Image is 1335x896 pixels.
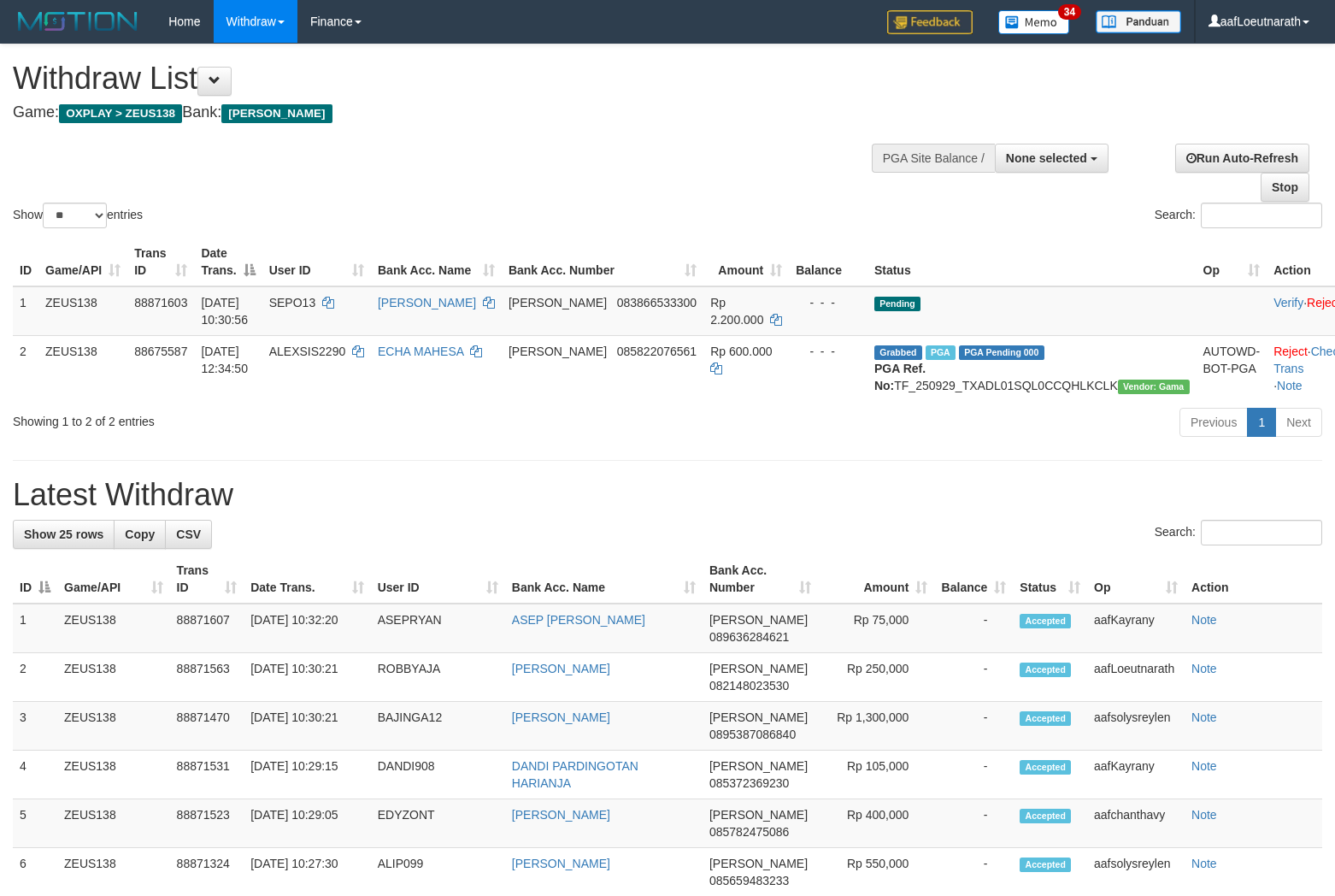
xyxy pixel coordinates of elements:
span: [PERSON_NAME] [221,104,332,123]
span: 34 [1058,4,1081,20]
a: Previous [1179,408,1248,437]
th: Trans ID: activate to sort column ascending [170,555,244,604]
label: Search: [1155,520,1322,545]
td: ZEUS138 [57,653,170,702]
span: Copy 089636284621 to clipboard [709,630,789,644]
td: 1 [13,286,38,336]
td: - [934,799,1013,848]
span: Vendor URL: https://trx31.1velocity.biz [1118,380,1190,394]
a: [PERSON_NAME] [378,296,476,309]
td: 3 [13,702,57,751]
a: ASEP [PERSON_NAME] [512,613,645,627]
span: [PERSON_NAME] [709,808,808,822]
td: 88871607 [170,604,244,653]
a: Show 25 rows [13,520,115,549]
td: [DATE] 10:30:21 [244,702,371,751]
label: Search: [1155,203,1322,228]
span: CSV [176,528,201,541]
a: Note [1191,808,1217,822]
span: 88675587 [134,345,187,358]
select: Showentries [43,203,107,228]
th: Game/API: activate to sort column ascending [38,238,127,286]
span: Copy 085822076561 to clipboard [617,345,697,358]
td: ROBBYAJA [371,653,505,702]
span: Copy 085659483233 to clipboard [709,874,789,887]
button: None selected [995,144,1109,173]
a: Reject [1273,345,1308,358]
td: AUTOWD-BOT-PGA [1197,335,1267,401]
span: Accepted [1020,711,1071,726]
th: Amount: activate to sort column ascending [703,238,789,286]
td: 88871523 [170,799,244,848]
a: ECHA MAHESA [378,345,463,358]
a: Stop [1261,173,1309,202]
th: Status: activate to sort column ascending [1013,555,1087,604]
th: Trans ID: activate to sort column ascending [127,238,194,286]
th: User ID: activate to sort column ascending [371,555,505,604]
a: CSV [165,520,212,549]
span: Accepted [1020,663,1071,677]
span: [PERSON_NAME] [709,710,808,724]
a: Next [1275,408,1322,437]
input: Search: [1201,520,1322,545]
a: Note [1191,710,1217,724]
th: User ID: activate to sort column ascending [262,238,371,286]
td: ZEUS138 [57,604,170,653]
td: Rp 75,000 [818,604,935,653]
td: [DATE] 10:30:21 [244,653,371,702]
th: Status [867,238,1197,286]
a: Note [1277,379,1303,392]
input: Search: [1201,203,1322,228]
span: SEPO13 [269,296,315,309]
a: Note [1191,759,1217,773]
span: Pending [874,297,920,311]
a: Note [1191,613,1217,627]
th: Bank Acc. Name: activate to sort column ascending [505,555,703,604]
a: [PERSON_NAME] [512,857,610,870]
th: Bank Acc. Number: activate to sort column ascending [703,555,818,604]
td: aafLoeutnarath [1087,653,1185,702]
td: [DATE] 10:32:20 [244,604,371,653]
td: 2 [13,335,38,401]
span: Show 25 rows [24,528,103,541]
th: Balance: activate to sort column ascending [934,555,1013,604]
th: Date Trans.: activate to sort column ascending [244,555,371,604]
a: Copy [114,520,166,549]
td: [DATE] 10:29:05 [244,799,371,848]
th: Op: activate to sort column ascending [1197,238,1267,286]
a: Note [1191,857,1217,870]
td: aafchanthavy [1087,799,1185,848]
th: ID: activate to sort column descending [13,555,57,604]
span: [PERSON_NAME] [509,345,607,358]
td: ASEPRYAN [371,604,505,653]
span: Accepted [1020,809,1071,823]
th: Balance [789,238,867,286]
img: Button%20Memo.svg [998,10,1070,34]
td: EDYZONT [371,799,505,848]
div: - - - [796,294,861,311]
span: Copy 085372369230 to clipboard [709,776,789,790]
span: Copy [125,528,155,541]
span: [DATE] 10:30:56 [201,296,248,327]
th: Op: activate to sort column ascending [1087,555,1185,604]
th: Action [1185,555,1322,604]
img: panduan.png [1096,10,1181,33]
td: ZEUS138 [57,751,170,799]
span: ALEXSIS2290 [269,345,346,358]
b: PGA Ref. No: [874,362,926,392]
span: Marked by aafpengsreynich [926,345,956,360]
span: Rp 600.000 [710,345,772,358]
td: aafKayrany [1087,751,1185,799]
td: BAJINGA12 [371,702,505,751]
img: MOTION_logo.png [13,9,143,34]
span: Copy 083866533300 to clipboard [617,296,697,309]
a: [PERSON_NAME] [512,662,610,675]
th: Bank Acc. Name: activate to sort column ascending [371,238,502,286]
td: Rp 105,000 [818,751,935,799]
span: None selected [1006,151,1087,165]
td: ZEUS138 [57,799,170,848]
td: 88871531 [170,751,244,799]
td: 4 [13,751,57,799]
td: - [934,702,1013,751]
span: Grabbed [874,345,922,360]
